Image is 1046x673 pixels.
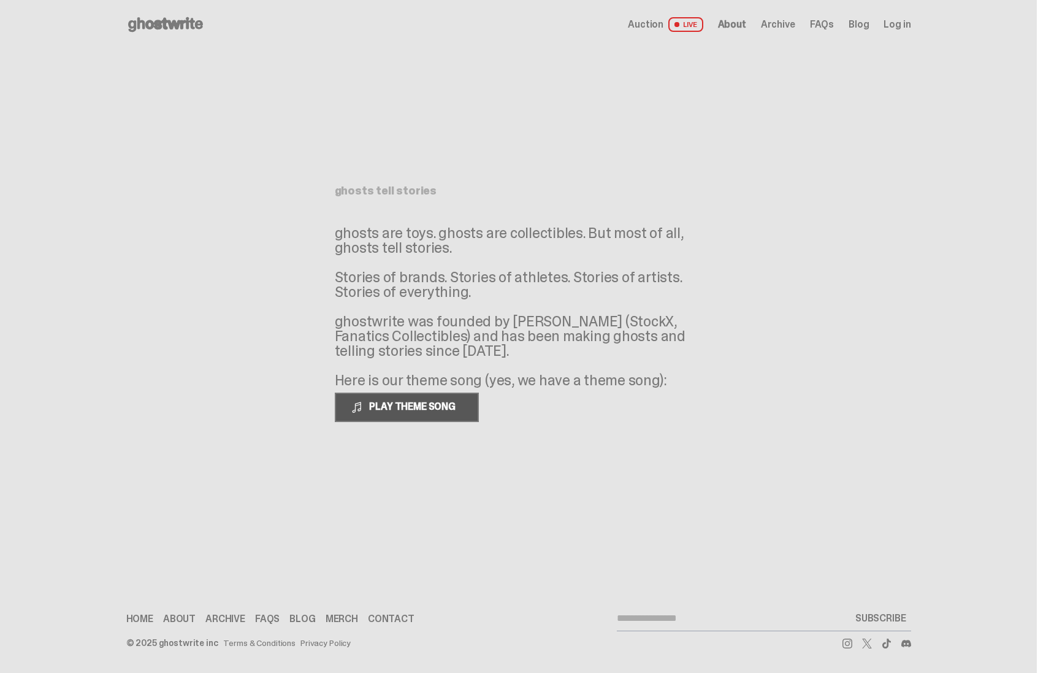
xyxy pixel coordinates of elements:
span: PLAY THEME SONG [364,400,463,413]
a: About [163,614,196,624]
a: FAQs [810,20,834,29]
span: Auction [628,20,663,29]
span: LIVE [668,17,703,32]
a: FAQs [255,614,280,624]
p: ghosts are toys. ghosts are collectibles. But most of all, ghosts tell stories. Stories of brands... [335,226,703,388]
div: © 2025 ghostwrite inc [126,639,218,647]
a: Blog [849,20,869,29]
button: SUBSCRIBE [850,606,911,631]
h1: ghosts tell stories [335,185,703,196]
button: PLAY THEME SONG [335,393,479,422]
a: Contact [368,614,414,624]
a: Archive [761,20,795,29]
a: Terms & Conditions [223,639,296,647]
a: Merch [326,614,358,624]
a: Privacy Policy [300,639,351,647]
a: About [718,20,746,29]
a: Blog [289,614,315,624]
a: Home [126,614,153,624]
a: Log in [884,20,910,29]
a: Archive [205,614,245,624]
a: Auction LIVE [628,17,703,32]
